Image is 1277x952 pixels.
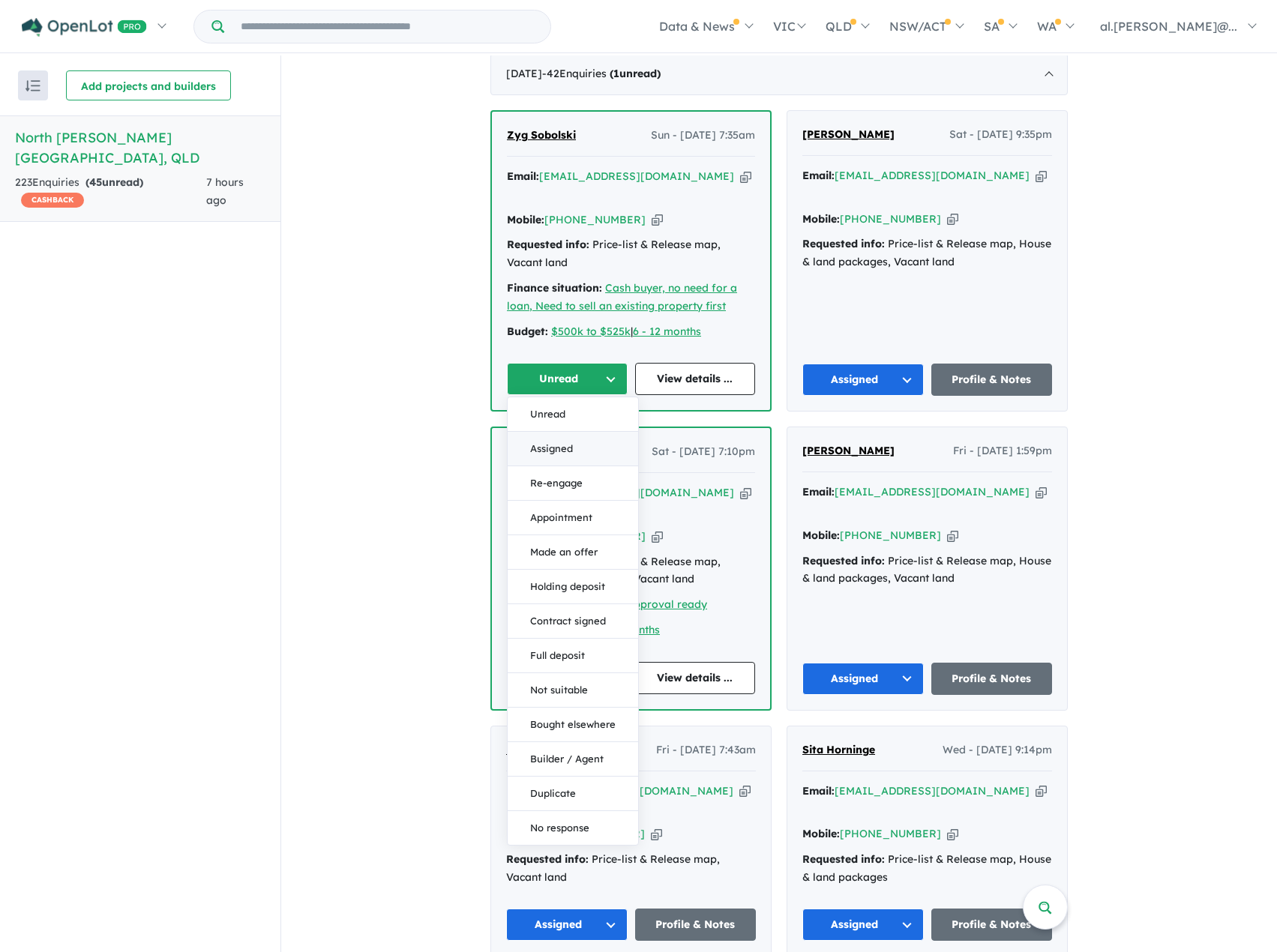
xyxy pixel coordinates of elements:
[15,174,206,210] div: 223 Enquir ies
[507,213,544,226] strong: Mobile:
[551,325,631,338] a: $500k to $525k
[802,852,885,866] strong: Requested info:
[635,909,757,941] a: Profile & Notes
[652,212,663,228] button: Copy
[802,212,840,226] strong: Mobile:
[802,169,835,182] strong: Email:
[507,236,755,272] div: Price-list & Release map, Vacant land
[802,237,885,250] strong: Requested info:
[507,281,602,295] strong: Finance situation:
[635,363,756,395] a: View details ...
[15,127,265,168] h5: North [PERSON_NAME][GEOGRAPHIC_DATA] , QLD
[506,827,544,840] strong: Mobile:
[610,67,661,80] strong: ( unread)
[802,741,875,759] a: Sita Horninge
[508,397,638,432] button: Unread
[802,444,895,457] span: [PERSON_NAME]
[506,743,574,756] span: Dhshs Hshsh
[539,169,734,183] a: [EMAIL_ADDRESS][DOMAIN_NAME]
[206,175,244,207] span: 7 hours ago
[508,639,638,673] button: Full deposit
[652,528,663,544] button: Copy
[802,554,885,567] strong: Requested info:
[953,442,1052,460] span: Fri - [DATE] 1:59pm
[544,213,646,226] a: [PHONE_NUMBER]
[507,323,755,341] div: |
[508,811,638,845] button: No response
[508,466,638,501] button: Re-engage
[835,784,1030,798] a: [EMAIL_ADDRESS][DOMAIN_NAME]
[931,909,1053,941] a: Profile & Notes
[802,235,1052,271] div: Price-list & Release map, House & land packages, Vacant land
[802,552,1052,588] div: Price-list & Release map, House & land packages, Vacant land
[949,126,1052,144] span: Sat - [DATE] 9:35pm
[633,325,701,338] a: 6 - 12 months
[802,851,1052,887] div: Price-list & Release map, House & land packages
[835,169,1030,182] a: [EMAIL_ADDRESS][DOMAIN_NAME]
[227,10,547,43] input: Try estate name, suburb, builder or developer
[508,501,638,535] button: Appointment
[931,364,1053,396] a: Profile & Notes
[507,238,589,251] strong: Requested info:
[22,18,147,37] img: Openlot PRO Logo White
[802,364,924,396] button: Assigned
[652,443,755,461] span: Sat - [DATE] 7:10pm
[802,784,835,798] strong: Email:
[947,528,958,543] button: Copy
[840,212,941,226] a: [PHONE_NUMBER]
[802,126,895,144] a: [PERSON_NAME]
[656,741,756,759] span: Fri - [DATE] 7:43am
[507,281,737,313] a: Cash buyer, no need for a loan, Need to sell an existing property first
[507,128,576,142] span: Zyg Sobolski
[740,485,751,501] button: Copy
[1036,783,1047,799] button: Copy
[506,909,628,941] button: Assigned
[507,169,539,183] strong: Email:
[1100,19,1237,34] span: al.[PERSON_NAME]@...
[802,528,840,542] strong: Mobile:
[89,175,102,189] span: 45
[947,826,958,842] button: Copy
[21,193,84,208] span: CASHBACK
[840,528,941,542] a: [PHONE_NUMBER]
[802,127,895,141] span: [PERSON_NAME]
[508,673,638,708] button: Not suitable
[507,325,548,338] strong: Budget:
[651,127,755,145] span: Sun - [DATE] 7:35am
[506,851,756,887] div: Price-list & Release map, Vacant land
[947,211,958,227] button: Copy
[508,535,638,570] button: Made an offer
[25,80,40,91] img: sort.svg
[508,742,638,777] button: Builder / Agent
[740,169,751,184] button: Copy
[943,741,1052,759] span: Wed - [DATE] 9:14pm
[508,777,638,811] button: Duplicate
[542,67,661,80] span: - 42 Enquir ies
[1036,168,1047,184] button: Copy
[931,663,1053,695] a: Profile & Notes
[507,363,628,395] button: Unread
[66,70,231,100] button: Add projects and builders
[635,662,756,694] a: View details ...
[507,127,576,145] a: Zyg Sobolski
[802,442,895,460] a: [PERSON_NAME]
[739,783,751,799] button: Copy
[613,67,619,80] span: 1
[802,827,840,840] strong: Mobile:
[490,53,1068,95] div: [DATE]
[508,570,638,604] button: Holding deposit
[506,852,589,866] strong: Requested info:
[802,663,924,695] button: Assigned
[605,597,707,611] a: Pre-approval ready
[85,175,143,189] strong: ( unread)
[506,741,574,759] a: Dhshs Hshsh
[802,485,835,498] strong: Email:
[802,909,924,941] button: Assigned
[1036,484,1047,500] button: Copy
[840,827,941,840] a: [PHONE_NUMBER]
[508,432,638,466] button: Assigned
